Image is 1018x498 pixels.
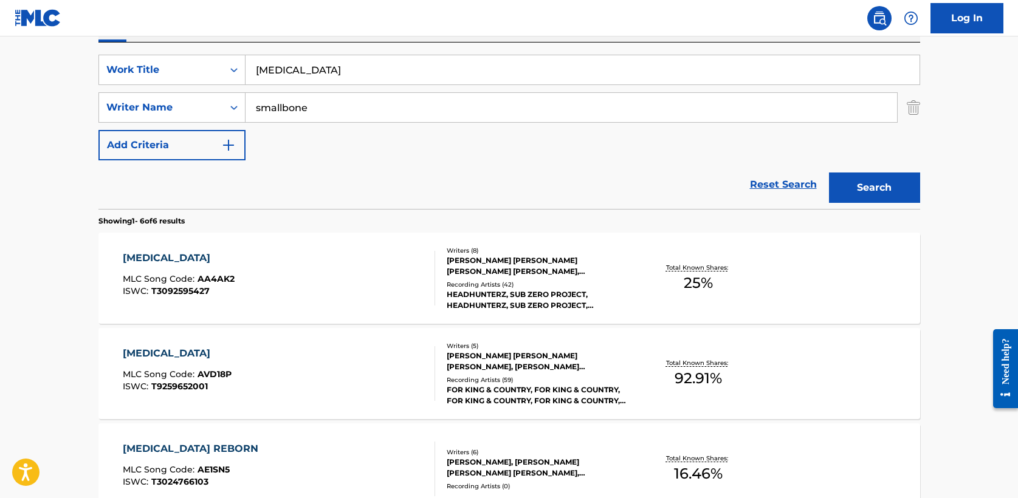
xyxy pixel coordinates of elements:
span: ISWC : [123,381,151,392]
a: [MEDICAL_DATA]MLC Song Code:AA4AK2ISWC:T3092595427Writers (8)[PERSON_NAME] [PERSON_NAME] [PERSON_... [98,233,920,324]
div: [PERSON_NAME] [PERSON_NAME] [PERSON_NAME] [PERSON_NAME], [PERSON_NAME], [PERSON_NAME], [PERSON_NA... [447,255,630,277]
div: [PERSON_NAME], [PERSON_NAME] [PERSON_NAME] [PERSON_NAME], [PERSON_NAME] [PERSON_NAME] [PERSON_NAM... [447,457,630,479]
div: Writers ( 8 ) [447,246,630,255]
span: AA4AK2 [198,273,235,284]
div: HEADHUNTERZ, SUB ZERO PROJECT, HEADHUNTERZ, SUB ZERO PROJECT, HEADHUNTERZ|SUB ZERO PROJECT, SUB Z... [447,289,630,311]
span: AE1SN5 [198,464,230,475]
iframe: Resource Center [984,320,1018,418]
span: ISWC : [123,285,151,296]
img: 9d2ae6d4665cec9f34b9.svg [221,138,236,152]
div: [MEDICAL_DATA] [123,346,232,361]
a: Public Search [867,6,892,30]
a: Reset Search [744,171,823,198]
div: [PERSON_NAME] [PERSON_NAME] [PERSON_NAME], [PERSON_NAME] [PERSON_NAME] [PERSON_NAME], [PERSON_NAME] [447,350,630,372]
div: Recording Artists ( 0 ) [447,482,630,491]
img: Delete Criterion [907,92,920,123]
div: Work Title [106,63,216,77]
button: Add Criteria [98,130,246,160]
img: help [904,11,918,26]
span: MLC Song Code : [123,464,198,475]
div: [MEDICAL_DATA] REBORN [123,442,264,456]
button: Search [829,172,920,203]
span: MLC Song Code : [123,369,198,380]
span: MLC Song Code : [123,273,198,284]
div: [MEDICAL_DATA] [123,251,235,265]
span: 16.46 % [674,463,723,485]
div: FOR KING & COUNTRY, FOR KING & COUNTRY, FOR KING & COUNTRY, FOR KING & COUNTRY, FOR KING & COUNTRY [447,384,630,406]
span: T3092595427 [151,285,210,296]
p: Total Known Shares: [666,454,731,463]
div: Recording Artists ( 59 ) [447,375,630,384]
div: Writer Name [106,100,216,115]
span: AVD18P [198,369,232,380]
a: [MEDICAL_DATA]MLC Song Code:AVD18PISWC:T9259652001Writers (5)[PERSON_NAME] [PERSON_NAME] [PERSON_... [98,328,920,419]
div: Writers ( 5 ) [447,341,630,350]
div: Help [899,6,923,30]
p: Total Known Shares: [666,358,731,367]
img: MLC Logo [15,9,61,27]
span: 25 % [684,272,713,294]
div: Writers ( 6 ) [447,448,630,457]
span: T9259652001 [151,381,208,392]
span: 92.91 % [675,367,722,389]
div: Recording Artists ( 42 ) [447,280,630,289]
a: Log In [930,3,1003,33]
img: search [872,11,887,26]
span: T3024766103 [151,476,208,487]
p: Showing 1 - 6 of 6 results [98,216,185,227]
p: Total Known Shares: [666,263,731,272]
span: ISWC : [123,476,151,487]
form: Search Form [98,55,920,209]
